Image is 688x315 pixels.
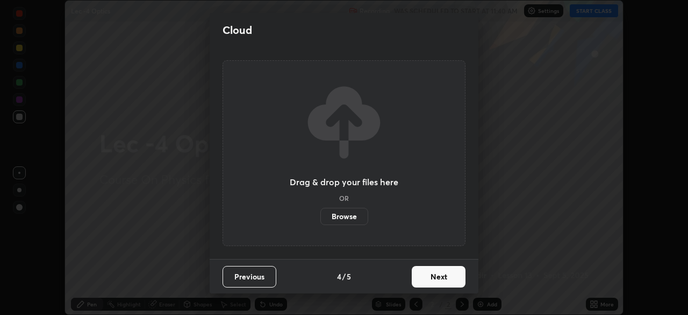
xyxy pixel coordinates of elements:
[342,271,346,282] h4: /
[223,266,276,288] button: Previous
[290,178,398,186] h3: Drag & drop your files here
[412,266,465,288] button: Next
[339,195,349,201] h5: OR
[337,271,341,282] h4: 4
[223,23,252,37] h2: Cloud
[347,271,351,282] h4: 5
